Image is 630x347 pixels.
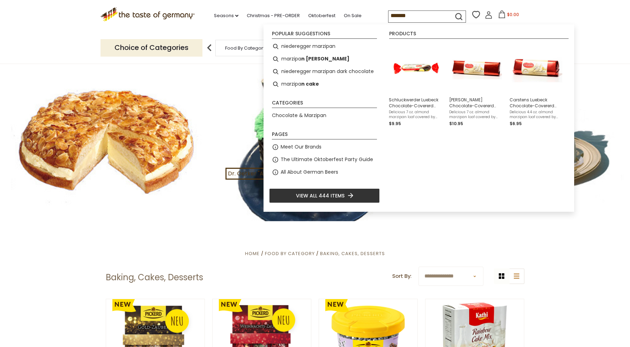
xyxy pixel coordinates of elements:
span: $0.00 [507,12,519,17]
li: The Ultimate Oktoberfest Party Guide [269,153,380,166]
a: Dr. Oetker "Apfel-Puefferchen" Apple Popover Dessert Mix 152g [225,168,405,180]
li: Popular suggestions [272,31,377,39]
a: Meet Our Brands [281,143,321,151]
a: Carstens Marzipan Bar 7 oz[PERSON_NAME] Chocolate-Covererd Marzipan Loaf, 7 oz.Delicious 7 oz. al... [449,43,504,127]
a: On Sale [344,12,362,20]
li: Chocolate & Marzipan [269,109,380,122]
li: All About German Beers [269,166,380,179]
li: niederegger marzipan [269,40,380,53]
label: Sort By: [392,272,412,281]
a: Food By Category [225,45,266,51]
span: Delicious 7 oz. almond marzipan loaf covered by dark chocolate. Made by [PERSON_NAME], a Luebeck ... [449,110,504,120]
span: [PERSON_NAME] Chocolate-Covererd Marzipan Loaf, 7 oz. [449,97,504,109]
a: Carstens Marzipan Bar 4.4 ozCarstens Luebeck Chocolate-Covererd Marzipan Loaf, 4.4 oz.Delicious 4... [510,43,564,127]
span: $9.95 [389,121,401,126]
b: n cake [301,80,319,88]
a: Home [245,250,260,257]
a: Chocolate & Marzipan [272,111,326,120]
li: Carstens Luebeck Chocolate-Covererd Marzipan Loaf, 7 oz. [446,40,507,130]
li: Schluckwerder Luebeck Chocolate-Covererd Marzipan Loaf, 7 oz. [386,40,446,130]
li: Carstens Luebeck Chocolate-Covererd Marzipan Loaf, 4.4 oz. [507,40,567,130]
li: niederegger marzipan dark chocolate [269,65,380,78]
img: Carstens Marzipan Bar 7 oz [451,43,502,94]
a: Baking, Cakes, Desserts [320,250,385,257]
span: $10.95 [449,121,463,126]
li: marzipan cake [269,78,380,91]
a: Schluckwerder 7 oz. chocolate marzipan loafSchluckwerder Luebeck Chocolate-Covererd Marzipan Loaf... [389,43,444,127]
b: n [PERSON_NAME] [301,55,349,63]
li: Products [389,31,569,39]
span: Carstens Luebeck Chocolate-Covererd Marzipan Loaf, 4.4 oz. [510,97,564,109]
li: View all 444 items [269,188,380,203]
img: Schluckwerder 7 oz. chocolate marzipan loaf [391,43,442,94]
h1: Baking, Cakes, Desserts [106,272,203,283]
li: Categories [272,100,377,108]
button: $0.00 [494,10,524,21]
a: All About German Beers [281,168,338,176]
img: Carstens Marzipan Bar 4.4 oz [512,43,562,94]
a: Christmas - PRE-ORDER [247,12,300,20]
li: Meet Our Brands [269,141,380,153]
a: Oktoberfest [308,12,335,20]
span: $6.95 [510,121,522,126]
span: Delicious 7 oz. almond marzipan loaf covered by dark chocolate. Made by [PERSON_NAME], a Luebeck ... [389,110,444,120]
a: Seasons [214,12,238,20]
a: Food By Category [265,250,315,257]
span: View all 444 items [296,192,344,200]
li: Pages [272,132,377,139]
div: Instant Search Results [264,24,574,212]
span: Schluckwerder Luebeck Chocolate-Covererd Marzipan Loaf, 7 oz. [389,97,444,109]
img: previous arrow [202,41,216,55]
p: Choice of Categories [101,39,202,56]
span: Delicious 4.4 oz. almond marzipan loaf covered by dark chocolate. Made by [PERSON_NAME], a Luebec... [510,110,564,120]
a: The Ultimate Oktoberfest Party Guide [281,156,373,164]
li: marzipan niederegger [269,53,380,65]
